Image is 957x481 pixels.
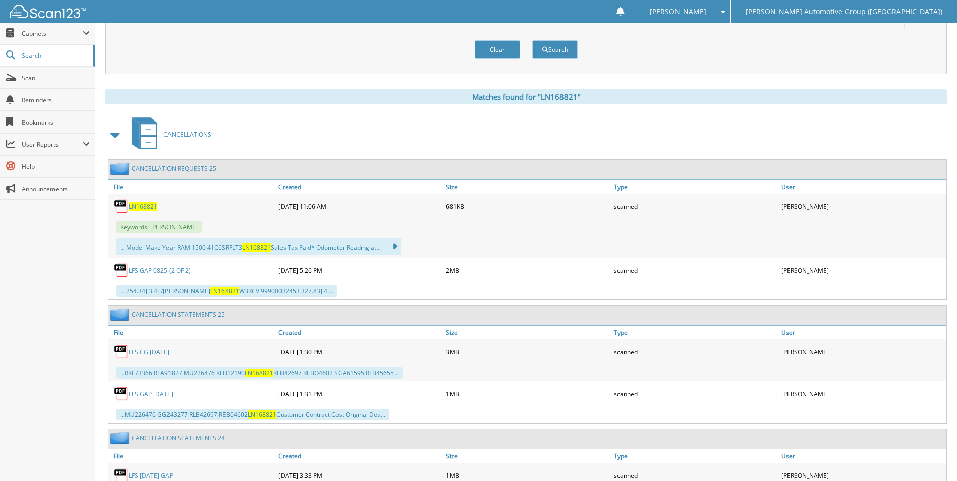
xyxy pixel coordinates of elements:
iframe: Chat Widget [907,433,957,481]
a: File [108,180,276,194]
a: LFS GAP [DATE] [129,390,173,398]
a: User [779,449,946,463]
span: Bookmarks [22,118,90,127]
div: 2MB [443,260,611,280]
button: Clear [475,40,520,59]
a: LFS [DATE] GAP [129,471,173,480]
span: [PERSON_NAME] Automotive Group ([GEOGRAPHIC_DATA]) [746,9,942,15]
div: ...RKF73366 RFA91827 MU226476 KFB12190 RLB42697 REBO4602 SGA61595 RFB45655... [116,367,403,379]
div: scanned [611,384,779,404]
div: ... 254.34] 3 4|/[PERSON_NAME] W3RCV 99900032453 327.83] 4 ... [116,285,337,297]
a: LFS GAP 0825 (2 OF 2) [129,266,191,275]
a: Size [443,180,611,194]
a: Created [276,180,443,194]
img: folder2.png [110,308,132,321]
a: LN168821 [129,202,157,211]
div: scanned [611,342,779,362]
img: PDF.png [114,199,129,214]
a: Type [611,180,779,194]
div: ...MU226476 GG243277 RLB42697 REB04602 Customer Contract Cost Original Dea... [116,409,389,420]
img: folder2.png [110,162,132,175]
img: scan123-logo-white.svg [10,5,86,18]
a: File [108,326,276,339]
div: scanned [611,196,779,216]
span: LN168821 [210,287,239,295]
span: Search [22,51,88,60]
div: [PERSON_NAME] [779,342,946,362]
div: [PERSON_NAME] [779,260,946,280]
span: User Reports [22,140,83,149]
a: File [108,449,276,463]
img: PDF.png [114,386,129,401]
a: CANCELLATION STATEMENTS 25 [132,310,225,319]
div: Matches found for "LN168821" [105,89,947,104]
span: LN168821 [245,369,273,377]
img: PDF.png [114,263,129,278]
span: LN168821 [242,243,271,252]
div: scanned [611,260,779,280]
a: User [779,326,946,339]
button: Search [532,40,578,59]
div: 1MB [443,384,611,404]
div: [DATE] 1:31 PM [276,384,443,404]
div: [DATE] 11:06 AM [276,196,443,216]
a: Type [611,449,779,463]
a: LFS CG [DATE] [129,348,170,356]
a: CANCELLATION REQUESTS 25 [132,164,216,173]
div: 681KB [443,196,611,216]
span: Help [22,162,90,171]
a: User [779,180,946,194]
a: Created [276,449,443,463]
img: PDF.png [114,344,129,359]
div: [DATE] 5:26 PM [276,260,443,280]
div: ... Model Make Year RAM 1500 41C6SRFLT3 Sales Tax Paid* Odometer Reading at... [116,238,401,255]
div: [PERSON_NAME] [779,384,946,404]
div: 3MB [443,342,611,362]
span: LN168821 [248,410,276,419]
span: Reminders [22,96,90,104]
a: Created [276,326,443,339]
span: Cabinets [22,29,83,38]
a: CANCELLATIONS [126,114,211,154]
span: CANCELLATIONS [163,130,211,139]
a: CANCELLATION STATEMENTS 24 [132,434,225,442]
div: [PERSON_NAME] [779,196,946,216]
span: Keywords: [PERSON_NAME] [116,221,202,233]
a: Size [443,449,611,463]
img: folder2.png [110,432,132,444]
span: [PERSON_NAME] [650,9,706,15]
span: Scan [22,74,90,82]
a: Size [443,326,611,339]
a: Type [611,326,779,339]
div: [DATE] 1:30 PM [276,342,443,362]
span: Announcements [22,185,90,193]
